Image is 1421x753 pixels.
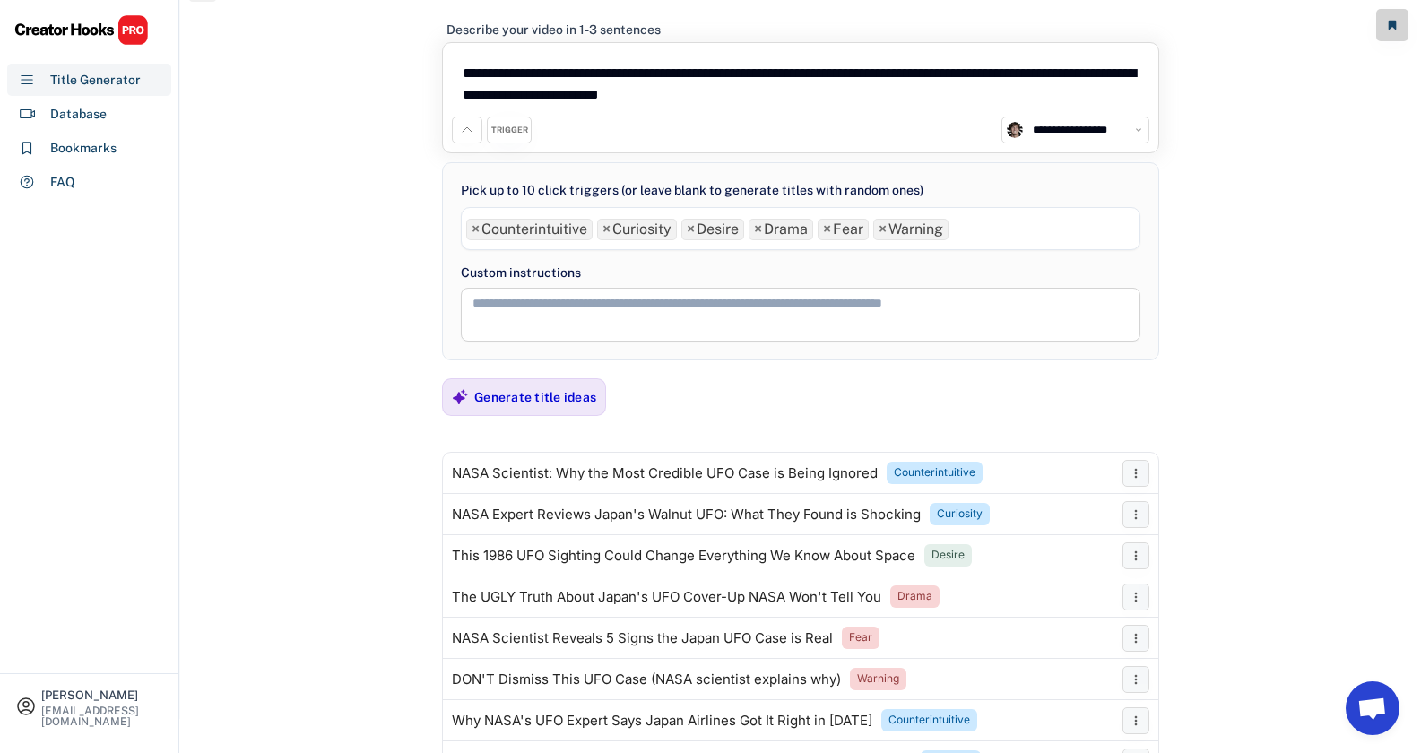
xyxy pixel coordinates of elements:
li: Desire [681,219,744,240]
span: × [602,222,611,237]
li: Fear [818,219,869,240]
div: Database [50,105,107,124]
div: NASA Expert Reviews Japan's Walnut UFO: What They Found is Shocking [452,507,921,522]
img: CHPRO%20Logo.svg [14,14,149,46]
div: Drama [897,589,932,604]
div: Describe your video in 1-3 sentences [446,22,661,38]
div: Counterintuitive [888,713,970,728]
span: × [472,222,480,237]
div: TRIGGER [491,125,528,136]
div: [PERSON_NAME] [41,689,163,701]
div: Why NASA's UFO Expert Says Japan Airlines Got It Right in [DATE] [452,714,872,728]
div: Curiosity [937,506,983,522]
li: Counterintuitive [466,219,593,240]
div: DON'T Dismiss This UFO Case (NASA scientist explains why) [452,672,841,687]
li: Curiosity [597,219,677,240]
span: × [823,222,831,237]
div: This 1986 UFO Sighting Could Change Everything We Know About Space [452,549,915,563]
li: Drama [749,219,813,240]
div: Fear [849,630,872,645]
div: Pick up to 10 click triggers (or leave blank to generate titles with random ones) [461,181,923,200]
span: × [687,222,695,237]
div: Counterintuitive [894,465,975,480]
div: Warning [857,671,899,687]
div: FAQ [50,173,75,192]
img: channels4_profile.jpg [1007,122,1023,138]
div: NASA Scientist Reveals 5 Signs the Japan UFO Case is Real [452,631,833,645]
div: NASA Scientist: Why the Most Credible UFO Case is Being Ignored [452,466,878,480]
div: The UGLY Truth About Japan's UFO Cover-Up NASA Won't Tell You [452,590,881,604]
span: × [754,222,762,237]
div: Custom instructions [461,264,1140,282]
span: × [879,222,887,237]
div: Generate title ideas [474,389,596,405]
div: Bookmarks [50,139,117,158]
div: Desire [931,548,965,563]
div: [EMAIL_ADDRESS][DOMAIN_NAME] [41,705,163,727]
div: Title Generator [50,71,141,90]
a: Open chat [1346,681,1399,735]
li: Warning [873,219,949,240]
